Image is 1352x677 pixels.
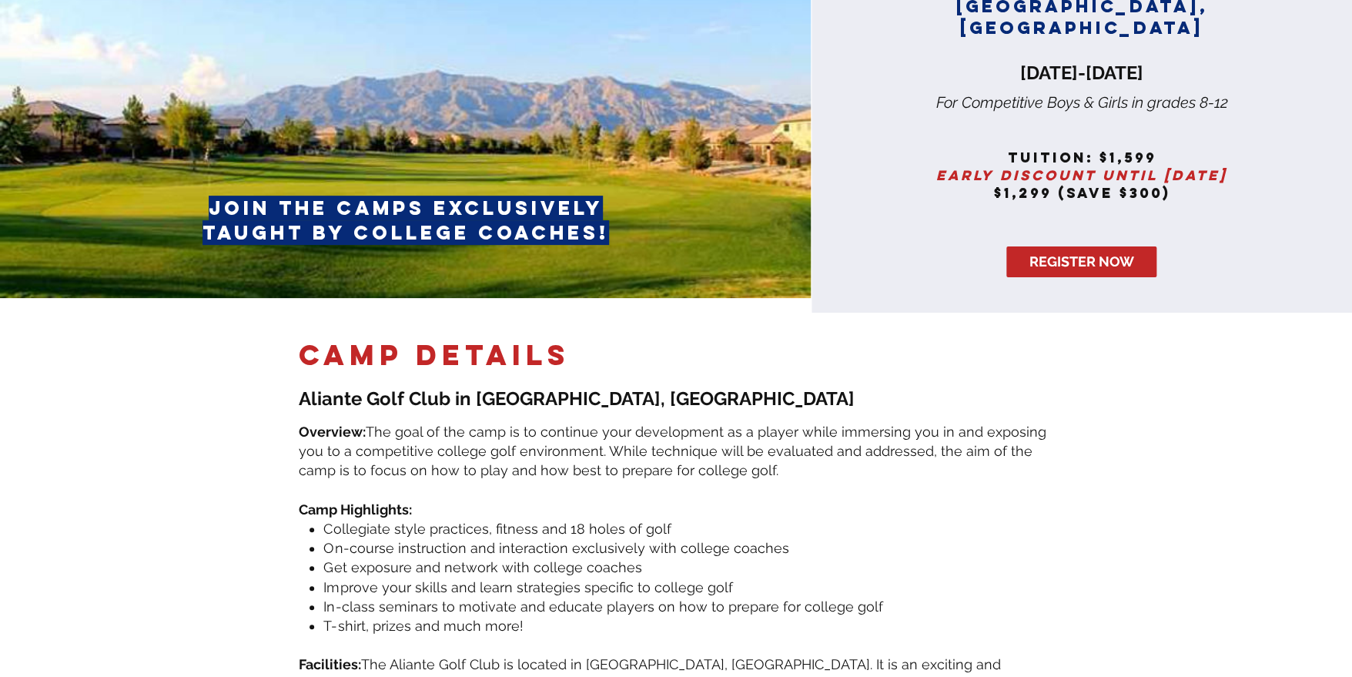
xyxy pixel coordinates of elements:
[935,93,1227,112] span: For Competitive Boys & Girls in grades 8-12
[993,184,1170,202] span: $1,299 (save $300)
[299,337,570,373] span: camp DETAILS
[323,521,671,537] span: Collegiate style practices, fitness and 18 holes of golf
[323,618,523,634] span: T-shirt, prizes and much more!
[323,579,732,595] span: Improve your skills and learn strategies specific to college golf
[202,196,609,245] span: join the camps exclusively taught by college coaches!
[1007,149,1156,166] span: tuition: $1,599
[323,559,641,575] span: Get exposure and network with college coaches
[1020,62,1143,84] span: [DATE]-[DATE]
[323,540,788,556] span: On-course instruction and interaction exclusively with college coaches
[299,387,855,410] span: Aliante Golf Club in [GEOGRAPHIC_DATA], [GEOGRAPHIC_DATA]
[299,501,412,518] span: Camp Highlights:
[299,424,1046,478] span: The goal of the camp is to continue your development as a player while immersing you in and expos...
[299,656,361,672] span: Facilities:
[323,598,882,615] span: In-class seminars to motivate and educate players on how to prepare for college golf
[936,166,1227,184] span: Early discount until [DATE]
[1006,246,1156,277] a: REGISTER NOW
[299,424,366,440] span: Overview:​
[1029,252,1133,271] span: REGISTER NOW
